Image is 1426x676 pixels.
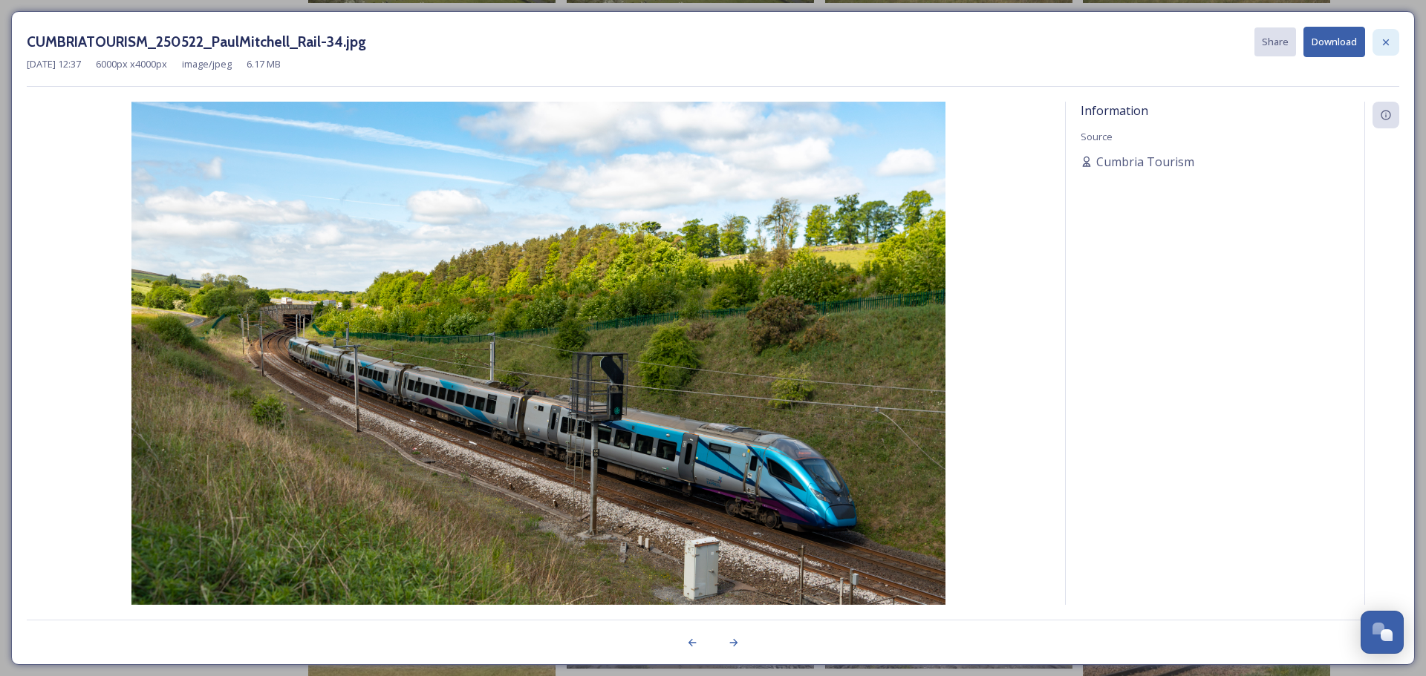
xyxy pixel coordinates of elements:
[1361,611,1404,654] button: Open Chat
[1303,27,1365,57] button: Download
[247,57,281,71] span: 6.17 MB
[27,31,366,53] h3: CUMBRIATOURISM_250522_PaulMitchell_Rail-34.jpg
[27,102,1050,644] img: CUMBRIATOURISM_250522_PaulMitchell_Rail-34.jpg
[1254,27,1296,56] button: Share
[96,57,167,71] span: 6000 px x 4000 px
[1096,153,1194,171] span: Cumbria Tourism
[182,57,232,71] span: image/jpeg
[1081,130,1113,143] span: Source
[27,57,81,71] span: [DATE] 12:37
[1081,102,1148,119] span: Information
